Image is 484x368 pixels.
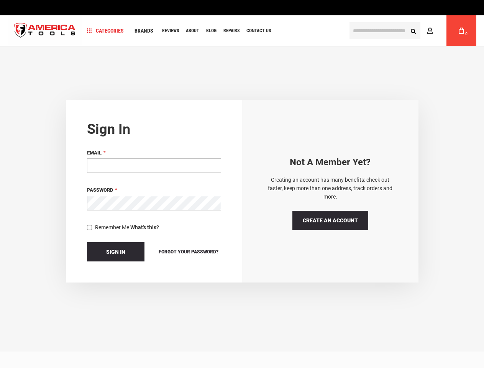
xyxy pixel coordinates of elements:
[303,217,358,223] span: Create an Account
[87,187,113,193] span: Password
[223,28,240,33] span: Repairs
[87,121,130,137] strong: Sign in
[406,23,420,38] button: Search
[131,26,157,36] a: Brands
[246,28,271,33] span: Contact Us
[95,224,129,230] span: Remember Me
[182,26,203,36] a: About
[84,26,127,36] a: Categories
[186,28,199,33] span: About
[87,242,144,261] button: Sign In
[203,26,220,36] a: Blog
[220,26,243,36] a: Repairs
[130,224,159,230] strong: What's this?
[454,15,469,46] a: 0
[87,150,102,156] span: Email
[292,211,368,230] a: Create an Account
[106,249,125,255] span: Sign In
[243,26,274,36] a: Contact Us
[159,26,182,36] a: Reviews
[263,176,397,201] p: Creating an account has many benefits: check out faster, keep more than one address, track orders...
[87,28,124,33] span: Categories
[159,249,218,255] span: Forgot Your Password?
[465,32,468,36] span: 0
[135,28,153,33] span: Brands
[156,248,221,256] a: Forgot Your Password?
[206,28,217,33] span: Blog
[290,157,371,168] strong: Not a Member yet?
[162,28,179,33] span: Reviews
[8,16,82,45] a: store logo
[8,16,82,45] img: America Tools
